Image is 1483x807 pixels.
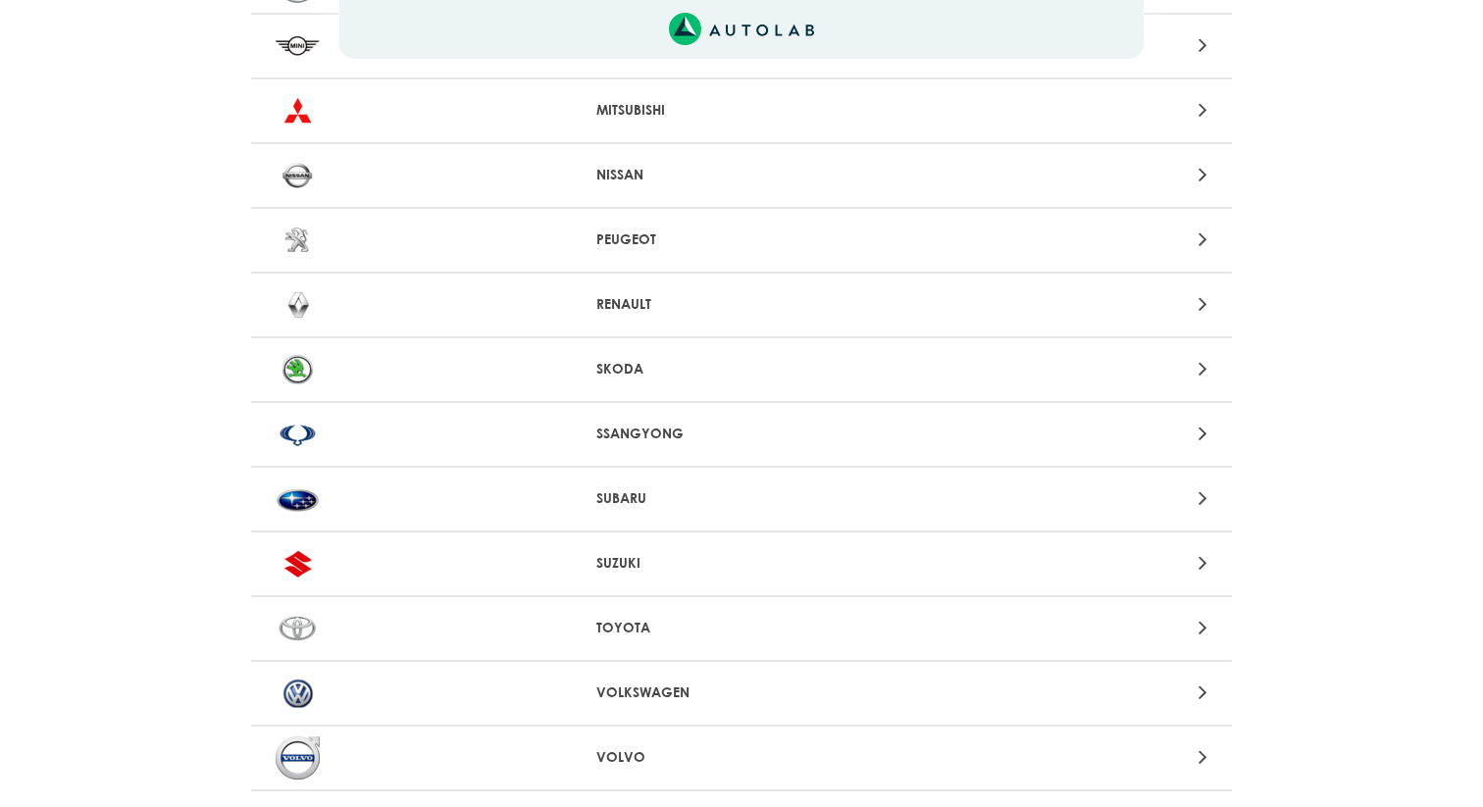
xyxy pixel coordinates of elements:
[596,618,888,638] p: TOYOTA
[276,413,320,456] img: SSANGYONG
[596,294,888,315] p: RENAULT
[276,89,320,132] img: MITSUBISHI
[276,478,320,521] img: SUBARU
[276,672,320,715] img: VOLKSWAGEN
[596,424,888,444] p: SSANGYONG
[669,19,815,37] a: Link al sitio de autolab
[596,553,888,574] p: SUZUKI
[276,348,320,391] img: SKODA
[596,488,888,509] p: SUBARU
[276,542,320,585] img: SUZUKI
[596,100,888,121] p: MITSUBISHI
[276,607,320,650] img: TOYOTA
[276,25,320,68] img: MINI
[276,219,320,262] img: PEUGEOT
[596,747,888,768] p: VOLVO
[596,165,888,185] p: NISSAN
[276,283,320,327] img: RENAULT
[276,154,320,197] img: NISSAN
[276,736,320,780] img: VOLVO
[596,682,888,703] p: VOLKSWAGEN
[596,229,888,250] p: PEUGEOT
[596,359,888,379] p: SKODA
